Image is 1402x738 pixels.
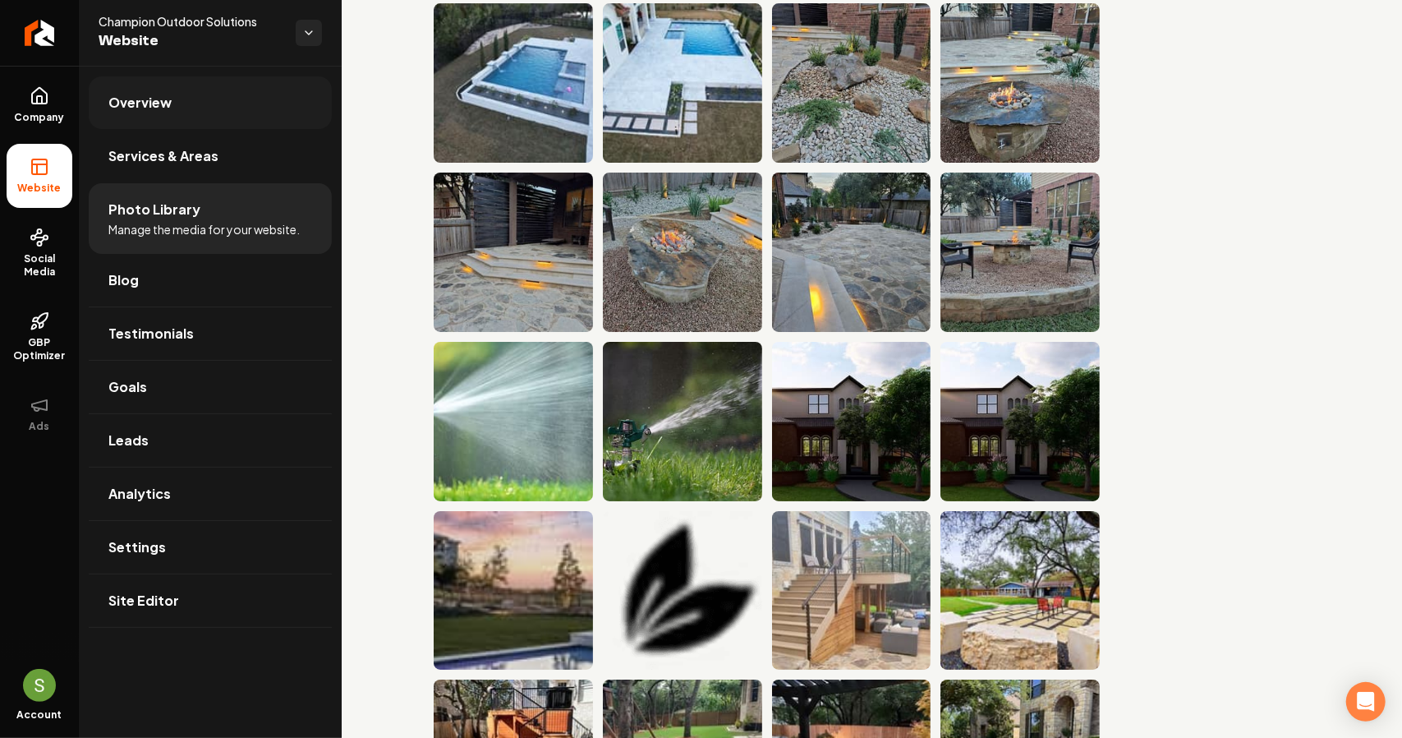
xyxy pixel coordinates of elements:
[108,200,200,219] span: Photo Library
[23,669,56,702] button: Open user button
[89,468,332,520] a: Analytics
[89,76,332,129] a: Overview
[108,537,166,557] span: Settings
[940,342,1100,501] img: Modern house design with front porch, large windows, and landscaped garden.
[940,173,1100,332] img: Cozy outdoor fire pit area with chairs, stone border, and landscaped yard in residential setting.
[89,130,332,182] a: Services & Areas
[108,324,194,344] span: Testimonials
[7,214,72,292] a: Social Media
[99,13,283,30] span: Champion Outdoor Solutions
[434,511,593,671] img: Modern backyard with a pool, string lights, and scenic sunset backdrop. Elegant outdoor living sp...
[7,298,72,376] a: GBP Optimizer
[772,342,931,501] img: Modern two-story home with large windows, landscaped garden, and a tree in the front yard.
[434,3,593,163] img: Modern backyard pool with patio, landscaped yard, and privacy fencing.
[89,254,332,307] a: Blog
[108,270,139,290] span: Blog
[603,3,762,163] img: Luxury backyard with a pool, patio, and landscaped garden in a residential setting.
[940,3,1100,163] img: Modern outdoor fire pit with stone surround, surrounded by gravel and landscaped garden.
[99,30,283,53] span: Website
[23,420,57,433] span: Ads
[7,382,72,446] button: Ads
[89,414,332,467] a: Leads
[603,511,762,671] img: Black silhouette of a woman practicing yoga in a peaceful pose.
[772,3,931,163] img: Landscaped rock garden featuring stones, pebbles, and greenery with ambient lighting.
[7,252,72,279] span: Social Media
[1346,682,1386,722] div: Open Intercom Messenger
[108,591,179,611] span: Site Editor
[772,511,931,671] img: Modern backyard deck with stairs, outdoor seating, and a sleek railing design.
[940,511,1100,671] img: Spacious backyard with stone patio, seating, and trees surrounding a blue house.
[434,173,593,332] img: Outdoor stone patio with illuminated steps and modern wooden privacy fence.
[23,669,56,702] img: Sales Champion
[603,173,762,332] img: Natural stone fire pit with flame and decorative pebbles in a landscaped backyard.
[108,431,149,450] span: Leads
[89,307,332,360] a: Testimonials
[108,377,147,397] span: Goals
[434,342,593,501] img: Sprinkler system spraying water over lush green grass in sunlight. Ideal for lawn care.
[17,708,62,722] span: Account
[89,361,332,413] a: Goals
[7,336,72,362] span: GBP Optimizer
[108,146,218,166] span: Services & Areas
[772,173,931,332] img: Modern stone patio with fire pit, seating area, and landscape lighting in a residential backyard.
[89,574,332,627] a: Site Editor
[108,93,172,113] span: Overview
[11,182,68,195] span: Website
[108,484,171,504] span: Analytics
[7,73,72,137] a: Company
[603,342,762,501] img: Lawn sprinkler watering grass with water spray in sunny outdoor garden setting.
[89,521,332,574] a: Settings
[25,20,55,46] img: Rebolt Logo
[8,111,71,124] span: Company
[108,221,300,238] span: Manage the media for your website.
